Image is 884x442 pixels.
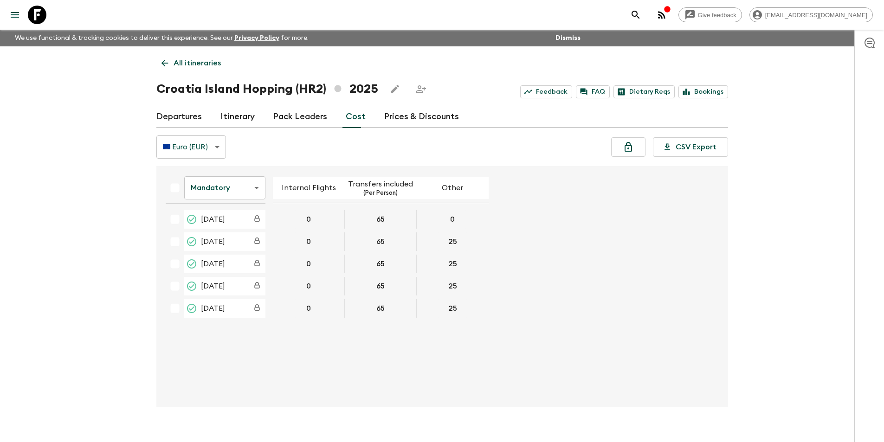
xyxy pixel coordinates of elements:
button: 25 [437,277,468,295]
button: Edit this itinerary [386,80,404,98]
div: 24 Aug 2025; Transfers included [345,255,417,273]
span: [EMAIL_ADDRESS][DOMAIN_NAME] [760,12,872,19]
div: 07 Sep 2025; Internal Flights [273,277,345,295]
svg: Completed [186,214,197,225]
a: Feedback [520,85,572,98]
div: Costs are fixed. The departure date (24 Aug 2025) has passed [249,256,265,272]
a: Prices & Discounts [384,106,459,128]
a: Privacy Policy [234,35,279,41]
span: [DATE] [201,236,225,247]
div: Mandatory [184,175,265,201]
button: 0 [294,210,323,229]
div: 07 Sep 2025; Other [417,277,489,295]
button: 65 [365,232,396,251]
p: Transfers included [348,179,413,190]
button: 65 [365,210,396,229]
div: Costs are fixed. The departure date (14 Sep 2025) has passed [249,300,265,317]
svg: Completed [186,258,197,269]
button: 25 [437,255,468,273]
a: Dietary Reqs [613,85,675,98]
button: 0 [294,299,323,318]
p: Internal Flights [282,182,336,193]
button: 0 [294,277,323,295]
div: 13 Jul 2025; Transfers included [345,232,417,251]
svg: Completed [186,236,197,247]
h1: Croatia Island Hopping (HR2) 2025 [156,80,378,98]
div: 08 Jun 2025; Internal Flights [273,210,345,229]
span: [DATE] [201,303,225,314]
p: Other [442,182,463,193]
span: [DATE] [201,281,225,292]
div: 14 Sep 2025; Other [417,299,489,318]
div: [EMAIL_ADDRESS][DOMAIN_NAME] [749,7,873,22]
p: We use functional & tracking cookies to deliver this experience. See our for more. [11,30,312,46]
a: All itineraries [156,54,226,72]
div: 08 Jun 2025; Transfers included [345,210,417,229]
div: 24 Aug 2025; Other [417,255,489,273]
span: Give feedback [693,12,742,19]
a: Cost [346,106,366,128]
div: Costs are fixed. The departure date (08 Jun 2025) has passed [249,211,265,228]
div: 14 Sep 2025; Transfers included [345,299,417,318]
p: (Per Person) [363,190,398,197]
span: Share this itinerary [412,80,430,98]
svg: Departed [186,303,197,314]
button: menu [6,6,24,24]
p: All itineraries [174,58,221,69]
div: 07 Sep 2025; Transfers included [345,277,417,295]
button: Dismiss [553,32,583,45]
svg: Completed [186,281,197,292]
div: 24 Aug 2025; Internal Flights [273,255,345,273]
button: 0 [438,210,467,229]
button: 0 [294,232,323,251]
button: CSV Export [653,137,728,157]
span: [DATE] [201,258,225,269]
div: 14 Sep 2025; Internal Flights [273,299,345,318]
div: 🇪🇺 Euro (EUR) [156,134,226,160]
a: Itinerary [220,106,255,128]
div: 08 Jun 2025; Other [417,210,489,229]
button: 25 [437,232,468,251]
a: Give feedback [678,7,742,22]
div: Select all [166,179,184,197]
span: [DATE] [201,214,225,225]
a: Pack Leaders [273,106,327,128]
button: 65 [365,255,396,273]
a: Departures [156,106,202,128]
button: search adventures [626,6,645,24]
div: Costs are fixed. The departure date (07 Sep 2025) has passed [249,278,265,295]
button: Unlock costs [611,137,645,157]
div: Costs are fixed. The departure date (13 Jul 2025) has passed [249,233,265,250]
button: 65 [365,299,396,318]
a: Bookings [678,85,728,98]
button: 65 [365,277,396,295]
button: 25 [437,299,468,318]
a: FAQ [576,85,610,98]
div: 13 Jul 2025; Other [417,232,489,251]
div: 13 Jul 2025; Internal Flights [273,232,345,251]
button: 0 [294,255,323,273]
